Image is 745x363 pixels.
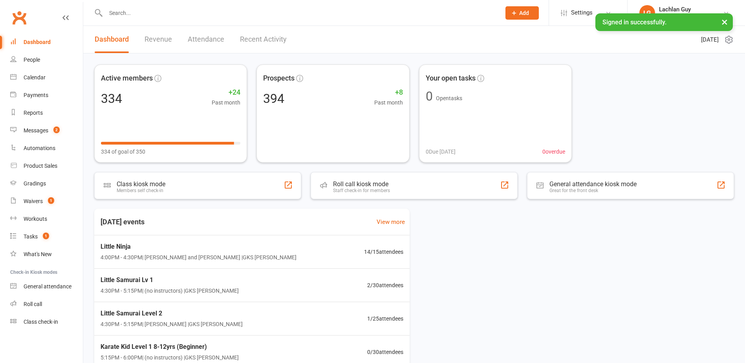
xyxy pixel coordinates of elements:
a: Roll call [10,295,83,313]
span: 1 [48,197,54,204]
a: View more [377,217,405,227]
span: Your open tasks [426,73,476,84]
span: 4:30PM - 5:15PM | (no instructors) | GKS [PERSON_NAME] [101,286,239,295]
a: What's New [10,246,83,263]
div: Messages [24,127,48,134]
div: What's New [24,251,52,257]
div: Staff check-in for members [333,188,390,193]
a: Calendar [10,69,83,86]
div: Dashboard [24,39,51,45]
span: Signed in successfully. [602,18,666,26]
div: 394 [263,92,284,105]
div: Gradings [24,180,46,187]
span: 1 / 25 attendees [367,314,403,323]
span: 4:30PM - 5:15PM | [PERSON_NAME] | GKS [PERSON_NAME] [101,320,243,328]
a: Clubworx [9,8,29,27]
span: 14 / 15 attendees [364,247,403,256]
div: Product Sales [24,163,57,169]
div: Guy's Karate School [659,13,707,20]
span: 2 / 30 attendees [367,281,403,290]
a: People [10,51,83,69]
div: People [24,57,40,63]
a: Tasks 1 [10,228,83,246]
div: Reports [24,110,43,116]
span: Karate Kid Level 1 8-12yrs (Beginner) [101,342,239,352]
button: × [718,13,732,30]
div: Members self check-in [117,188,165,193]
a: Dashboard [95,26,129,53]
span: 0 / 30 attendees [367,348,403,356]
a: General attendance kiosk mode [10,278,83,295]
input: Search... [103,7,495,18]
div: Payments [24,92,48,98]
a: Waivers 1 [10,192,83,210]
div: General attendance [24,283,71,290]
span: 5:15PM - 6:00PM | (no instructors) | GKS [PERSON_NAME] [101,353,239,362]
a: Messages 2 [10,122,83,139]
div: Automations [24,145,55,151]
span: 1 [43,233,49,239]
div: Roll call kiosk mode [333,180,390,188]
a: Attendance [188,26,224,53]
a: Recent Activity [240,26,287,53]
span: Add [519,10,529,16]
span: Active members [101,73,153,84]
div: Great for the front desk [549,188,637,193]
div: Workouts [24,216,47,222]
button: Add [505,6,539,20]
a: Automations [10,139,83,157]
div: Tasks [24,233,38,240]
a: Revenue [145,26,172,53]
span: Little Ninja [101,242,297,252]
span: Past month [212,98,240,107]
div: Waivers [24,198,43,204]
span: Settings [571,4,593,22]
span: Past month [374,98,403,107]
span: 0 Due [DATE] [426,147,456,156]
span: Little Samurai Level 2 [101,308,243,319]
div: LG [639,5,655,21]
span: Prospects [263,73,295,84]
div: Roll call [24,301,42,307]
span: +8 [374,87,403,98]
span: Little Samurai Lv 1 [101,275,239,285]
div: Class check-in [24,319,58,325]
h3: [DATE] events [94,215,151,229]
div: 334 [101,92,122,105]
span: 334 of goal of 350 [101,147,145,156]
div: Calendar [24,74,46,81]
div: 0 [426,90,433,103]
div: Lachlan Guy [659,6,707,13]
a: Dashboard [10,33,83,51]
span: 4:00PM - 4:30PM | [PERSON_NAME] and [PERSON_NAME] | GKS [PERSON_NAME] [101,253,297,262]
div: General attendance kiosk mode [549,180,637,188]
span: Open tasks [436,95,462,101]
span: 0 overdue [542,147,565,156]
a: Reports [10,104,83,122]
div: Class kiosk mode [117,180,165,188]
a: Class kiosk mode [10,313,83,331]
span: +24 [212,87,240,98]
span: [DATE] [701,35,719,44]
a: Payments [10,86,83,104]
span: 2 [53,126,60,133]
a: Product Sales [10,157,83,175]
a: Workouts [10,210,83,228]
a: Gradings [10,175,83,192]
